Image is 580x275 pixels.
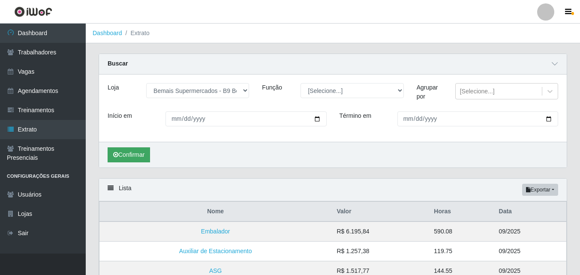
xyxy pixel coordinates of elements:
div: Lista [99,179,567,201]
label: Início em [108,111,132,120]
td: R$ 6.195,84 [331,221,429,242]
button: Confirmar [108,147,150,162]
a: Dashboard [93,30,122,36]
td: R$ 1.257,38 [331,242,429,261]
th: Valor [331,202,429,222]
th: Data [494,202,567,222]
a: Embalador [201,228,230,235]
nav: breadcrumb [86,24,580,43]
label: Agrupar por [417,83,442,101]
a: Auxiliar de Estacionamento [179,248,252,254]
button: Exportar [522,184,558,196]
li: Extrato [122,29,150,38]
a: ASG [209,267,222,274]
label: Loja [108,83,119,92]
div: [Selecione...] [460,87,495,96]
td: 09/2025 [494,242,567,261]
input: 00/00/0000 [397,111,558,126]
label: Função [262,83,282,92]
th: Horas [429,202,493,222]
strong: Buscar [108,60,128,67]
td: 590.08 [429,221,493,242]
th: Nome [99,202,332,222]
label: Término em [340,111,372,120]
td: 119.75 [429,242,493,261]
img: CoreUI Logo [14,6,52,17]
input: 00/00/0000 [165,111,326,126]
td: 09/2025 [494,221,567,242]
